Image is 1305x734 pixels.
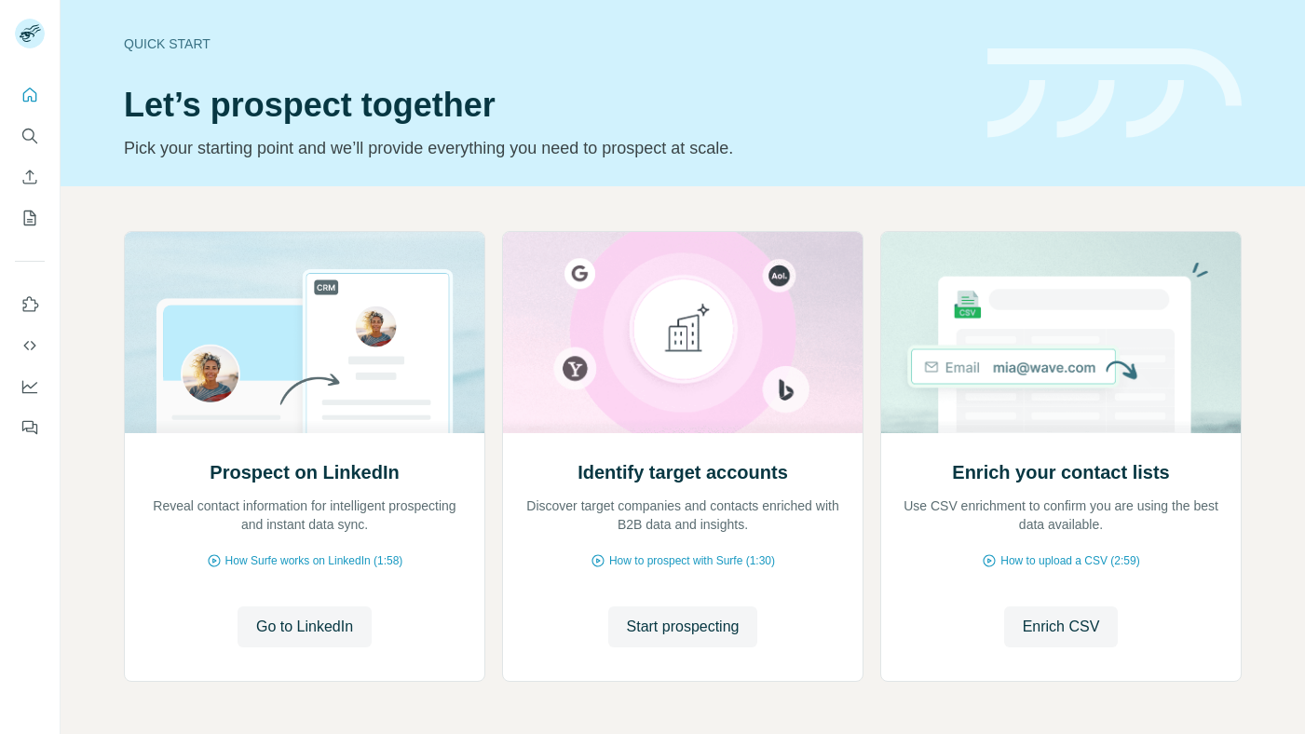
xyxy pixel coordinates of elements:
img: Identify target accounts [502,232,863,433]
button: My lists [15,201,45,235]
p: Use CSV enrichment to confirm you are using the best data available. [900,496,1222,534]
button: Go to LinkedIn [238,606,372,647]
h2: Prospect on LinkedIn [210,459,399,485]
img: Enrich your contact lists [880,232,1242,433]
span: Enrich CSV [1023,616,1100,638]
img: banner [987,48,1242,139]
h2: Enrich your contact lists [952,459,1169,485]
button: Enrich CSV [1004,606,1119,647]
span: Start prospecting [627,616,740,638]
button: Dashboard [15,370,45,403]
button: Search [15,119,45,153]
p: Discover target companies and contacts enriched with B2B data and insights. [522,496,844,534]
button: Start prospecting [608,606,758,647]
button: Use Surfe API [15,329,45,362]
p: Pick your starting point and we’ll provide everything you need to prospect at scale. [124,135,965,161]
span: How to upload a CSV (2:59) [1000,552,1139,569]
h2: Identify target accounts [578,459,788,485]
div: Quick start [124,34,965,53]
button: Quick start [15,78,45,112]
span: How to prospect with Surfe (1:30) [609,552,775,569]
button: Use Surfe on LinkedIn [15,288,45,321]
p: Reveal contact information for intelligent prospecting and instant data sync. [143,496,466,534]
button: Feedback [15,411,45,444]
h1: Let’s prospect together [124,87,965,124]
span: Go to LinkedIn [256,616,353,638]
span: How Surfe works on LinkedIn (1:58) [225,552,403,569]
button: Enrich CSV [15,160,45,194]
img: Prospect on LinkedIn [124,232,485,433]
